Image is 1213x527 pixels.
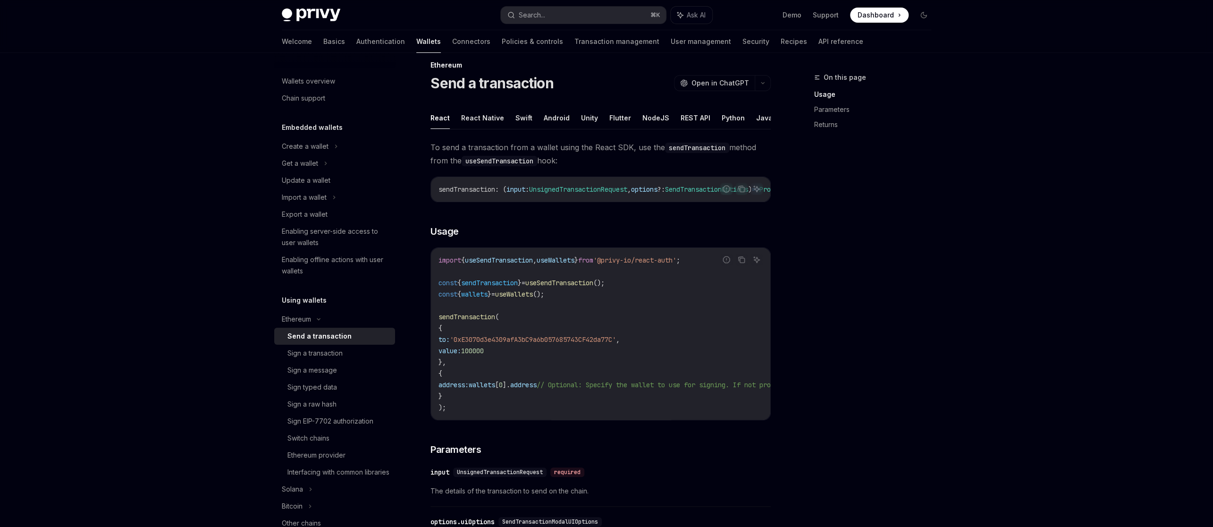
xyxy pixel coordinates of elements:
[522,279,525,287] span: =
[537,256,574,264] span: useWallets
[462,156,537,166] code: useSendTransaction
[461,107,504,129] button: React Native
[287,450,345,461] div: Ethereum provider
[491,290,495,298] span: =
[282,175,330,186] div: Update a wallet
[519,9,545,21] div: Search...
[609,107,631,129] button: Flutter
[627,185,631,194] span: ,
[781,30,807,53] a: Recipes
[735,254,748,266] button: Copy the contents from the code block
[720,183,733,195] button: Report incorrect code
[416,30,441,53] a: Wallets
[850,8,909,23] a: Dashboard
[450,335,616,344] span: '0xE3070d3e4309afA3bC9a6b057685743CF42da77C'
[502,518,598,526] span: SendTransactionModalUIOptions
[501,7,666,24] button: Search...⌘K
[529,185,627,194] span: UnsignedTransactionRequest
[438,313,495,321] span: sendTransaction
[814,102,939,117] a: Parameters
[495,381,499,389] span: [
[438,392,442,400] span: }
[495,313,499,321] span: (
[814,87,939,102] a: Usage
[287,467,389,478] div: Interfacing with common libraries
[274,345,395,362] a: Sign a transaction
[510,381,537,389] span: address
[550,467,584,477] div: required
[502,30,563,53] a: Policies & controls
[287,348,343,359] div: Sign a transaction
[287,365,337,376] div: Sign a message
[469,381,495,389] span: wallets
[430,517,495,527] div: options.uiOptions
[282,314,311,325] div: Ethereum
[274,73,395,90] a: Wallets overview
[438,256,461,264] span: import
[581,107,598,129] button: Unity
[452,30,490,53] a: Connectors
[756,107,773,129] button: Java
[916,8,931,23] button: Toggle dark mode
[274,413,395,430] a: Sign EIP-7702 authorization
[282,158,318,169] div: Get a wallet
[282,295,327,306] h5: Using wallets
[515,107,532,129] button: Swift
[461,256,465,264] span: {
[438,324,442,332] span: {
[274,206,395,223] a: Export a wallet
[282,254,389,277] div: Enabling offline actions with user wallets
[461,347,484,355] span: 100000
[287,331,352,342] div: Send a transaction
[518,279,522,287] span: }
[282,8,340,22] img: dark logo
[287,382,337,393] div: Sign typed data
[783,10,801,20] a: Demo
[430,485,771,497] span: The details of the transaction to send on the chain.
[282,122,343,133] h5: Embedded wallets
[748,185,752,194] span: )
[488,290,491,298] span: }
[814,117,939,132] a: Returns
[274,430,395,447] a: Switch chains
[274,362,395,379] a: Sign a message
[438,369,442,378] span: {
[503,381,510,389] span: ].
[438,403,446,412] span: );
[287,399,337,410] div: Sign a raw hash
[430,141,771,167] span: To send a transaction from a wallet using the React SDK, use the method from the hook:
[438,290,457,298] span: const
[287,433,329,444] div: Switch chains
[430,60,771,70] div: Ethereum
[274,447,395,464] a: Ethereum provider
[506,185,525,194] span: input
[750,254,763,266] button: Ask AI
[578,256,593,264] span: from
[720,254,733,266] button: Report incorrect code
[616,335,620,344] span: ,
[499,381,503,389] span: 0
[722,107,745,129] button: Python
[282,484,303,495] div: Solana
[274,172,395,189] a: Update a wallet
[676,256,680,264] span: ;
[674,75,755,91] button: Open in ChatGPT
[274,223,395,251] a: Enabling server-side access to user wallets
[593,256,676,264] span: '@privy-io/react-auth'
[544,107,570,129] button: Android
[274,464,395,481] a: Interfacing with common libraries
[735,183,748,195] button: Copy the contents from the code block
[691,78,749,88] span: Open in ChatGPT
[457,468,543,476] span: UnsignedTransactionRequest
[438,185,495,194] span: sendTransaction
[465,256,533,264] span: useSendTransaction
[650,11,660,19] span: ⌘ K
[323,30,345,53] a: Basics
[824,72,866,83] span: On this page
[642,107,669,129] button: NodeJS
[818,30,863,53] a: API reference
[282,209,328,220] div: Export a wallet
[525,279,593,287] span: useSendTransaction
[430,107,450,129] button: React
[430,467,449,477] div: input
